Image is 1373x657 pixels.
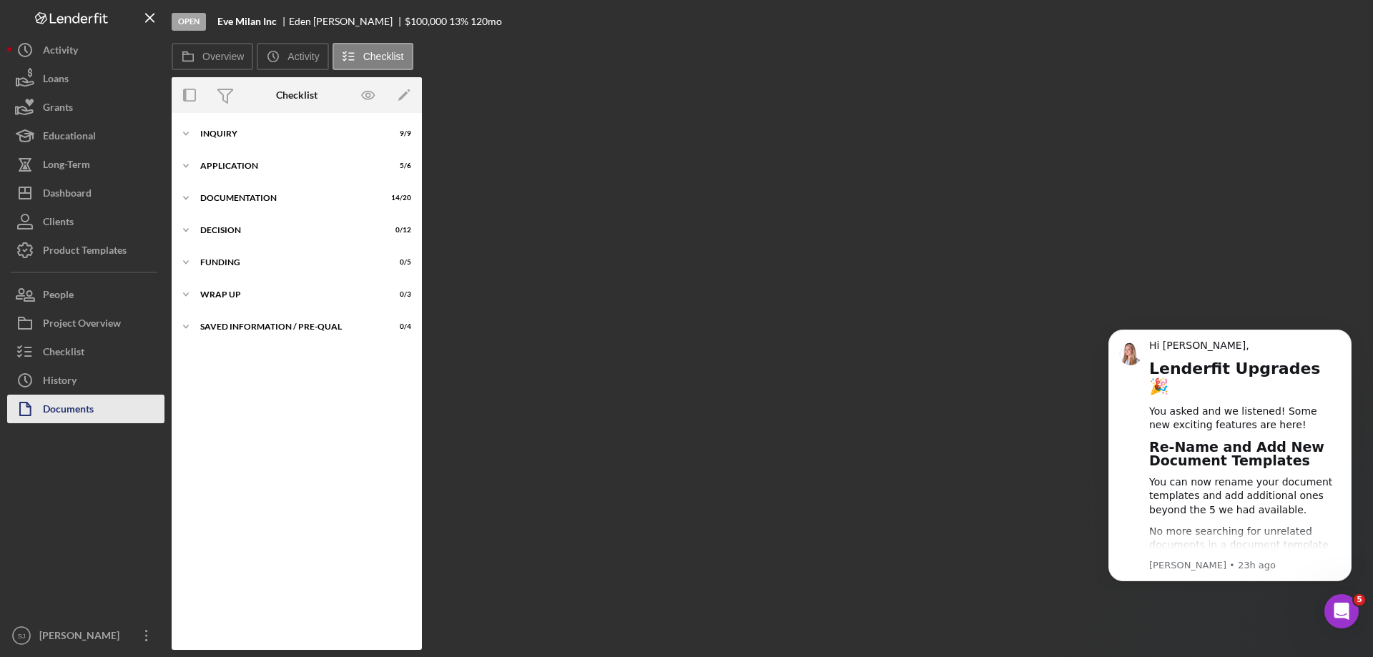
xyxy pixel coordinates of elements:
div: History [43,366,77,398]
div: 0 / 3 [385,290,411,299]
div: Project Overview [43,309,121,341]
div: Inquiry [200,129,375,138]
button: SJ[PERSON_NAME] [7,621,164,650]
div: Saved Information / Pre-Qual [200,322,375,331]
div: Educational [43,122,96,154]
div: 14 / 20 [385,194,411,202]
div: Long-Term [43,150,90,182]
div: 120 mo [471,16,502,27]
div: Eden [PERSON_NAME] [289,16,405,27]
button: Overview [172,43,253,70]
b: Eve Milan Inc [217,16,277,27]
button: Educational [7,122,164,150]
button: Loans [7,64,164,93]
div: No more searching for unrelated documents in a document template called "Document"! You can now a... [62,208,254,278]
button: Project Overview [7,309,164,337]
div: Product Templates [43,236,127,268]
div: Clients [43,207,74,239]
div: Wrap up [200,290,375,299]
div: Activity [43,36,78,68]
button: Dashboard [7,179,164,207]
div: 0 / 4 [385,322,411,331]
div: Dashboard [43,179,92,211]
span: 5 [1354,594,1365,606]
label: Overview [202,51,244,62]
div: Documents [43,395,94,427]
button: Activity [257,43,328,70]
iframe: Intercom notifications message [1087,317,1373,590]
div: Decision [200,226,375,234]
div: 0 / 5 [385,258,411,267]
div: [PERSON_NAME] [36,621,129,653]
p: Message from Allison, sent 23h ago [62,242,254,255]
button: People [7,280,164,309]
div: 9 / 9 [385,129,411,138]
iframe: Intercom live chat [1324,594,1359,628]
div: 0 / 12 [385,226,411,234]
div: Documentation [200,194,375,202]
div: Checklist [43,337,84,370]
button: Checklist [333,43,413,70]
div: Funding [200,258,375,267]
text: SJ [17,632,25,640]
div: 5 / 6 [385,162,411,170]
div: Application [200,162,375,170]
div: Loans [43,64,69,97]
div: Open [172,13,206,31]
button: Long-Term [7,150,164,179]
button: Product Templates [7,236,164,265]
button: Activity [7,36,164,64]
button: Clients [7,207,164,236]
button: Grants [7,93,164,122]
label: Checklist [363,51,404,62]
div: Checklist [276,89,318,101]
button: History [7,366,164,395]
button: Checklist [7,337,164,366]
div: Grants [43,93,73,125]
div: 13 % [449,16,468,27]
button: Documents [7,395,164,423]
label: Activity [287,51,319,62]
div: People [43,280,74,312]
span: $100,000 [405,15,447,27]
